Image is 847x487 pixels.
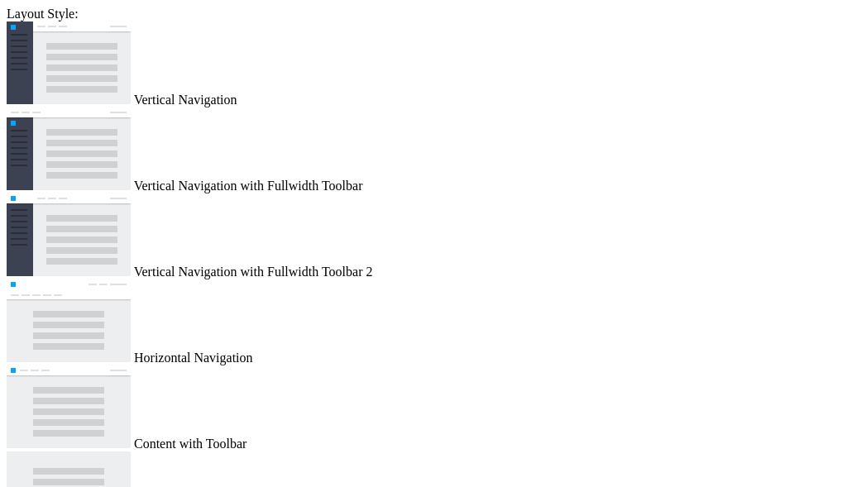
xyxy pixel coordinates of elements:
span: Horizontal Navigation [134,351,253,365]
img: vertical-nav-with-full-toolbar.jpg [7,107,131,190]
img: vertical-nav.jpg [7,21,131,104]
md-radio-button: Vertical Navigation with Fullwidth Toolbar [7,107,840,193]
md-radio-button: Content with Toolbar [7,365,840,451]
span: Content with Toolbar [134,437,246,451]
img: horizontal-nav.jpg [7,279,131,362]
div: Layout Style: [7,7,840,21]
span: Vertical Navigation with Fullwidth Toolbar [134,179,363,193]
img: vertical-nav-with-full-toolbar-2.jpg [7,193,131,276]
md-radio-button: Vertical Navigation [7,21,840,107]
span: Vertical Navigation [134,93,237,107]
md-radio-button: Vertical Navigation with Fullwidth Toolbar 2 [7,193,840,279]
img: content-with-toolbar.jpg [7,365,131,448]
md-radio-button: Horizontal Navigation [7,279,840,365]
span: Vertical Navigation with Fullwidth Toolbar 2 [134,265,373,279]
